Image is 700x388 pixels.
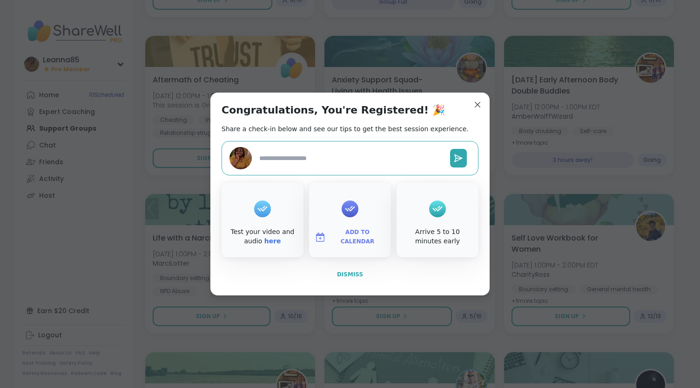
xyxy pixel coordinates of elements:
span: Add to Calendar [330,228,385,246]
a: here [264,237,281,245]
div: Arrive 5 to 10 minutes early [398,227,477,246]
div: Test your video and audio [223,227,302,246]
span: Dismiss [337,271,363,278]
button: Dismiss [222,265,478,284]
h1: Congratulations, You're Registered! 🎉 [222,104,445,117]
img: ShareWell Logomark [315,232,326,243]
img: Leanna85 [229,147,252,169]
h2: Share a check-in below and see our tips to get the best session experience. [222,124,469,134]
button: Add to Calendar [311,227,389,247]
